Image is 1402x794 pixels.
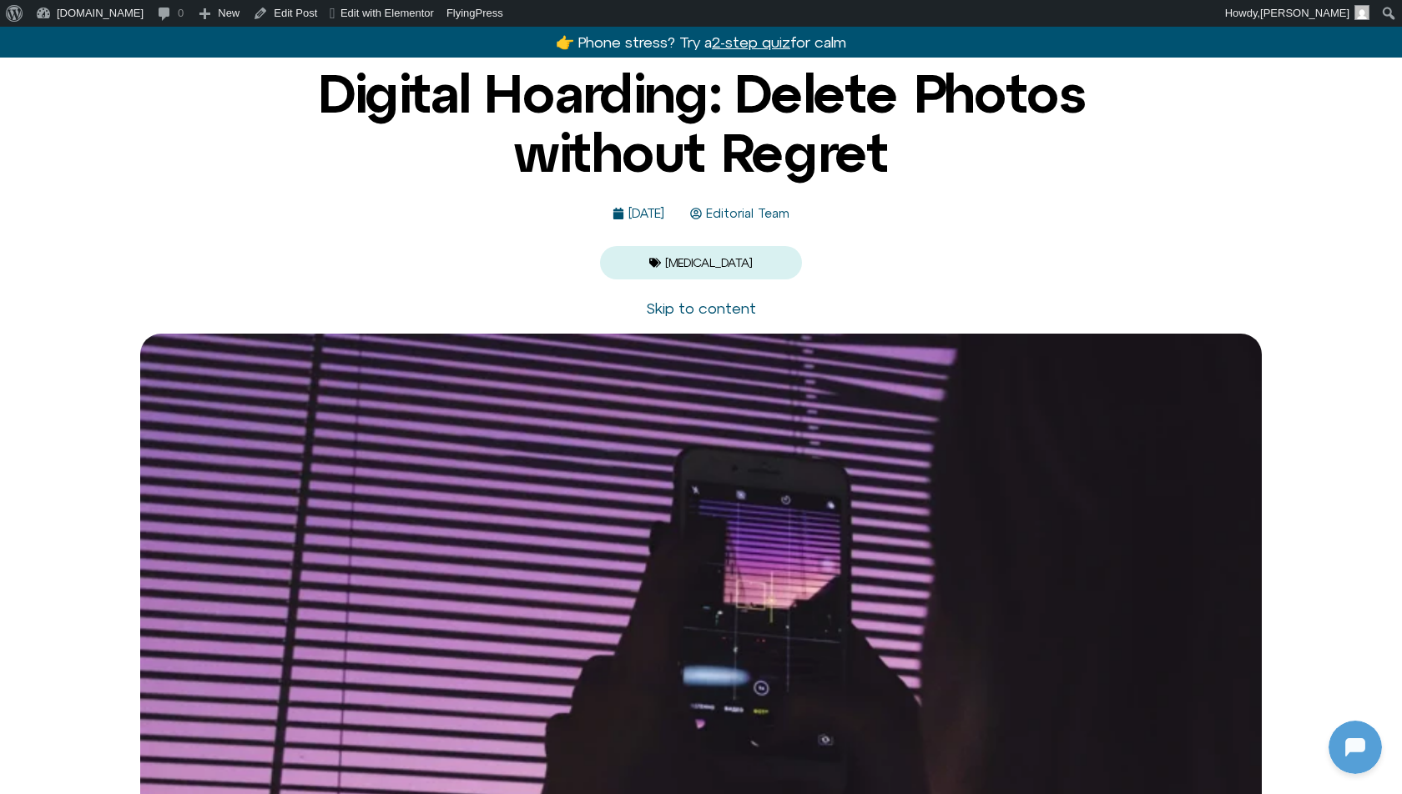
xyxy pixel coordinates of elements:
a: 👉 Phone stress? Try a2-step quizfor calm [556,33,846,51]
time: [DATE] [628,206,664,220]
a: Skip to content [646,299,756,317]
a: Editorial Team [690,207,789,221]
span: Editorial Team [702,207,789,221]
a: [DATE] [613,207,664,221]
iframe: Botpress [1329,721,1382,774]
a: [MEDICAL_DATA] [665,256,753,269]
span: Edit with Elementor [340,7,434,19]
u: 2-step quiz [712,33,790,51]
span: [PERSON_NAME] [1260,7,1349,19]
h1: Digital Hoarding: Delete Photos without Regret [296,64,1106,182]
